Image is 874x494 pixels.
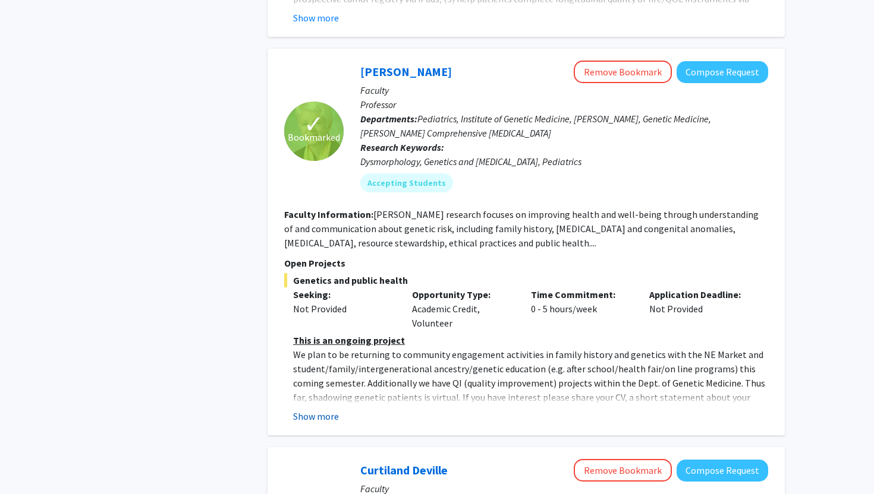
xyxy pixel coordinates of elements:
[677,460,768,482] button: Compose Request to Curtiland Deville
[360,64,452,79] a: [PERSON_NAME]
[293,287,394,302] p: Seeking:
[360,154,768,169] div: Dysmorphology, Genetics and [MEDICAL_DATA], Pediatrics
[522,287,641,330] div: 0 - 5 hours/week
[531,287,632,302] p: Time Commitment:
[293,347,768,433] p: We plan to be returning to community engagement activities in family history and genetics with th...
[403,287,522,330] div: Academic Credit, Volunteer
[360,173,453,192] mat-chip: Accepting Students
[293,409,339,423] button: Show more
[360,83,768,97] p: Faculty
[9,441,51,485] iframe: Chat
[360,113,711,139] span: Pediatrics, Institute of Genetic Medicine, [PERSON_NAME], Genetic Medicine, [PERSON_NAME] Compreh...
[293,11,339,25] button: Show more
[677,61,768,83] button: Compose Request to Joann Bodurtha
[649,287,750,302] p: Application Deadline:
[293,334,405,346] u: This is an ongoing project
[293,302,394,316] div: Not Provided
[640,287,759,330] div: Not Provided
[360,141,444,153] b: Research Keywords:
[304,118,324,130] span: ✓
[284,208,373,220] b: Faculty Information:
[284,208,759,249] fg-read-more: [PERSON_NAME] research focuses on improving health and well-being through understanding of and co...
[284,256,768,270] p: Open Projects
[284,273,768,287] span: Genetics and public health
[574,459,672,482] button: Remove Bookmark
[360,113,417,125] b: Departments:
[574,61,672,83] button: Remove Bookmark
[360,97,768,112] p: Professor
[288,130,340,144] span: Bookmarked
[412,287,513,302] p: Opportunity Type:
[360,463,448,477] a: Curtiland Deville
